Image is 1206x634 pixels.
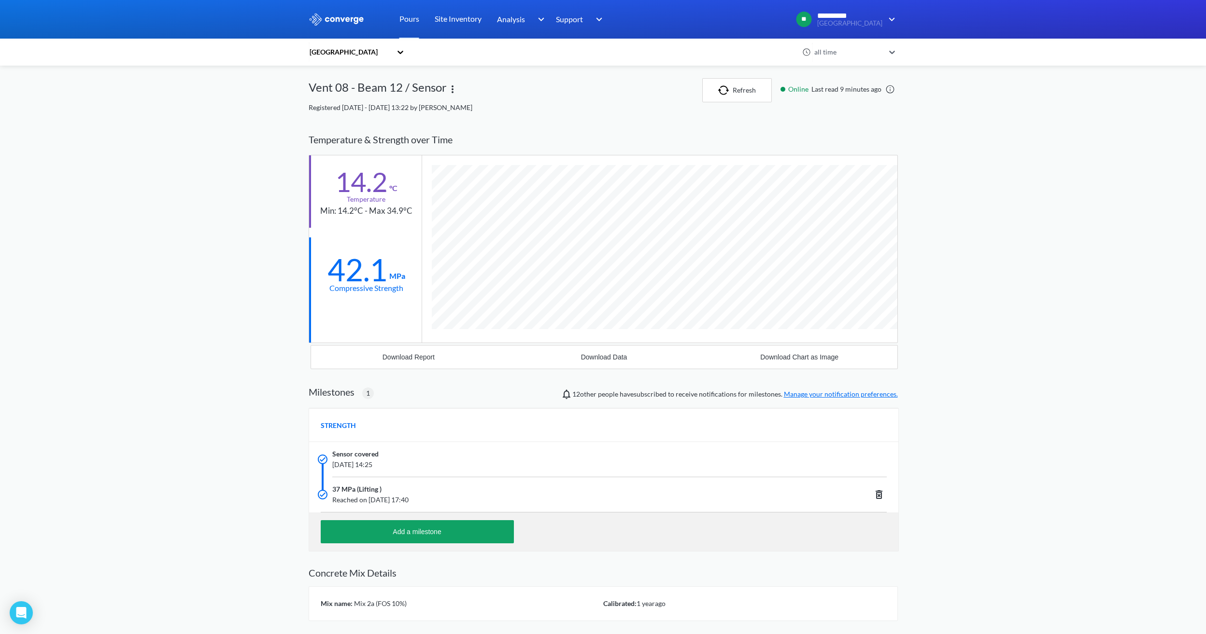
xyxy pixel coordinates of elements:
[788,84,811,95] span: Online
[702,345,897,369] button: Download Chart as Image
[321,420,356,431] span: STRENGTH
[637,599,666,607] span: 1 year ago
[347,194,385,205] div: Temperature
[506,345,702,369] button: Download Data
[817,20,882,27] span: [GEOGRAPHIC_DATA]
[581,353,627,361] div: Download Data
[335,170,387,194] div: 14.2
[353,599,407,607] span: Mix 2a (FOS 10%)
[556,13,583,25] span: Support
[309,567,898,579] h2: Concrete Mix Details
[383,353,435,361] div: Download Report
[572,390,596,398] span: Jonathan Paul, Bailey Bright, Mircea Zagrean, Alaa Bouayed, Conor Owens, Liliana Cortina, Cyrene ...
[718,85,733,95] img: icon-refresh.svg
[590,14,605,25] img: downArrow.svg
[332,449,379,459] span: Sensor covered
[882,14,898,25] img: downArrow.svg
[309,103,472,111] span: Registered [DATE] - [DATE] 13:22 by [PERSON_NAME]
[320,205,412,218] div: Min: 14.2°C - Max 34.9°C
[447,83,458,95] img: more.svg
[776,84,898,95] div: Last read 9 minutes ago
[309,386,355,398] h2: Milestones
[309,13,365,26] img: logo_ewhite.svg
[321,520,514,543] button: Add a milestone
[309,47,392,57] div: [GEOGRAPHIC_DATA]
[531,14,547,25] img: downArrow.svg
[309,124,898,155] div: Temperature & Strength over Time
[702,78,772,102] button: Refresh
[497,13,525,25] span: Analysis
[812,47,884,57] div: all time
[329,282,403,294] div: Compressive Strength
[603,599,637,607] span: Calibrated:
[309,78,447,102] div: Vent 08 - Beam 12 / Sensor
[332,484,382,495] span: 37 MPa (Lifting )
[332,459,770,470] span: [DATE] 14:25
[366,388,370,399] span: 1
[784,390,898,398] a: Manage your notification preferences.
[332,495,770,505] span: Reached on [DATE] 17:40
[321,599,353,607] span: Mix name:
[327,258,387,282] div: 42.1
[311,345,507,369] button: Download Report
[572,389,898,400] span: people have subscribed to receive notifications for milestones.
[561,388,572,400] img: notifications-icon.svg
[802,48,811,56] img: icon-clock.svg
[760,353,838,361] div: Download Chart as Image
[10,601,33,624] div: Open Intercom Messenger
